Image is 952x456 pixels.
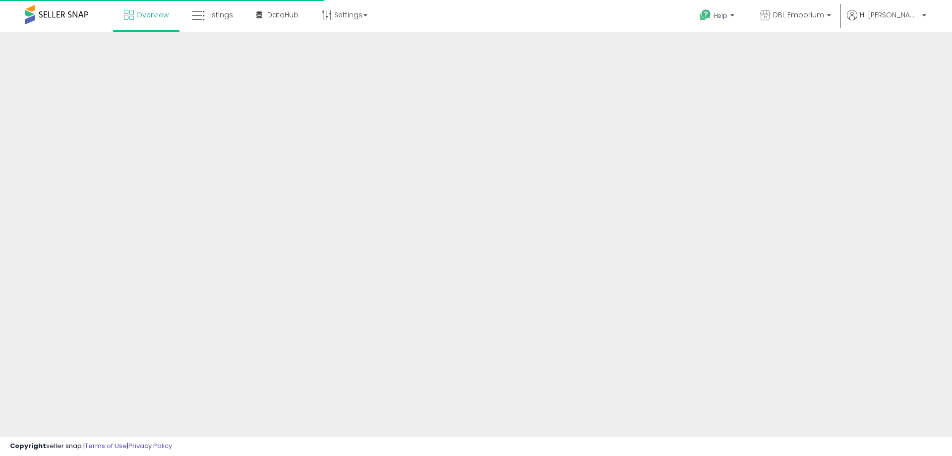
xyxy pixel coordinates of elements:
[10,441,46,451] strong: Copyright
[773,10,824,20] span: DBL Emporium
[85,441,127,451] a: Terms of Use
[10,442,172,451] div: seller snap | |
[699,9,712,21] i: Get Help
[207,10,233,20] span: Listings
[714,11,727,20] span: Help
[128,441,172,451] a: Privacy Policy
[267,10,298,20] span: DataHub
[692,1,744,32] a: Help
[847,10,926,32] a: Hi [PERSON_NAME]
[136,10,169,20] span: Overview
[860,10,919,20] span: Hi [PERSON_NAME]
